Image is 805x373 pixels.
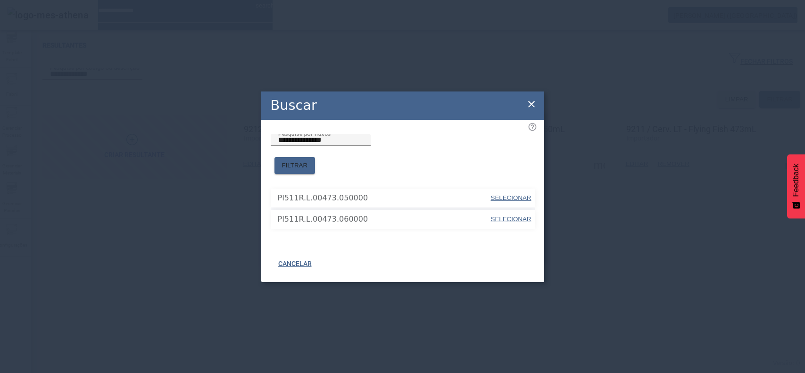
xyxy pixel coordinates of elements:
button: Feedback - Mostrar pesquisa [787,154,805,218]
span: SELECIONAR [491,216,531,223]
span: PI511R.L.00473.050000 [278,192,490,204]
button: SELECIONAR [490,190,532,207]
button: FILTRAR [274,157,315,174]
h2: Buscar [271,95,317,116]
span: SELECIONAR [491,194,531,201]
span: FILTRAR [282,161,308,170]
button: CANCELAR [271,256,319,273]
span: PI511R.L.00473.060000 [278,214,490,225]
mat-label: Pesquise por fluxos [278,130,331,137]
button: SELECIONAR [490,211,532,228]
span: Feedback [792,164,800,197]
span: CANCELAR [278,259,312,269]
